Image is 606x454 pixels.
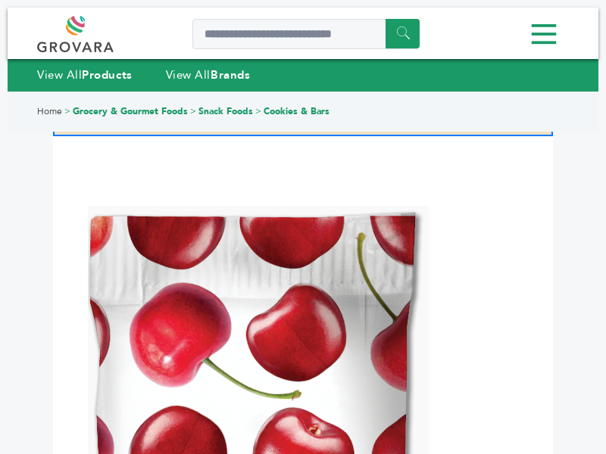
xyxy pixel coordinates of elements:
[255,105,261,117] span: >
[64,105,70,117] span: >
[37,67,133,82] a: View AllProducts
[198,105,253,117] a: Snack Foods
[166,67,251,82] a: View AllBrands
[37,17,569,51] div: Menu
[37,105,62,117] a: Home
[192,19,420,49] input: Search a product or brand...
[82,67,132,82] strong: Products
[190,105,196,117] span: >
[211,67,250,82] strong: Brands
[73,105,188,117] a: Grocery & Gourmet Foods
[264,105,330,117] a: Cookies & Bars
